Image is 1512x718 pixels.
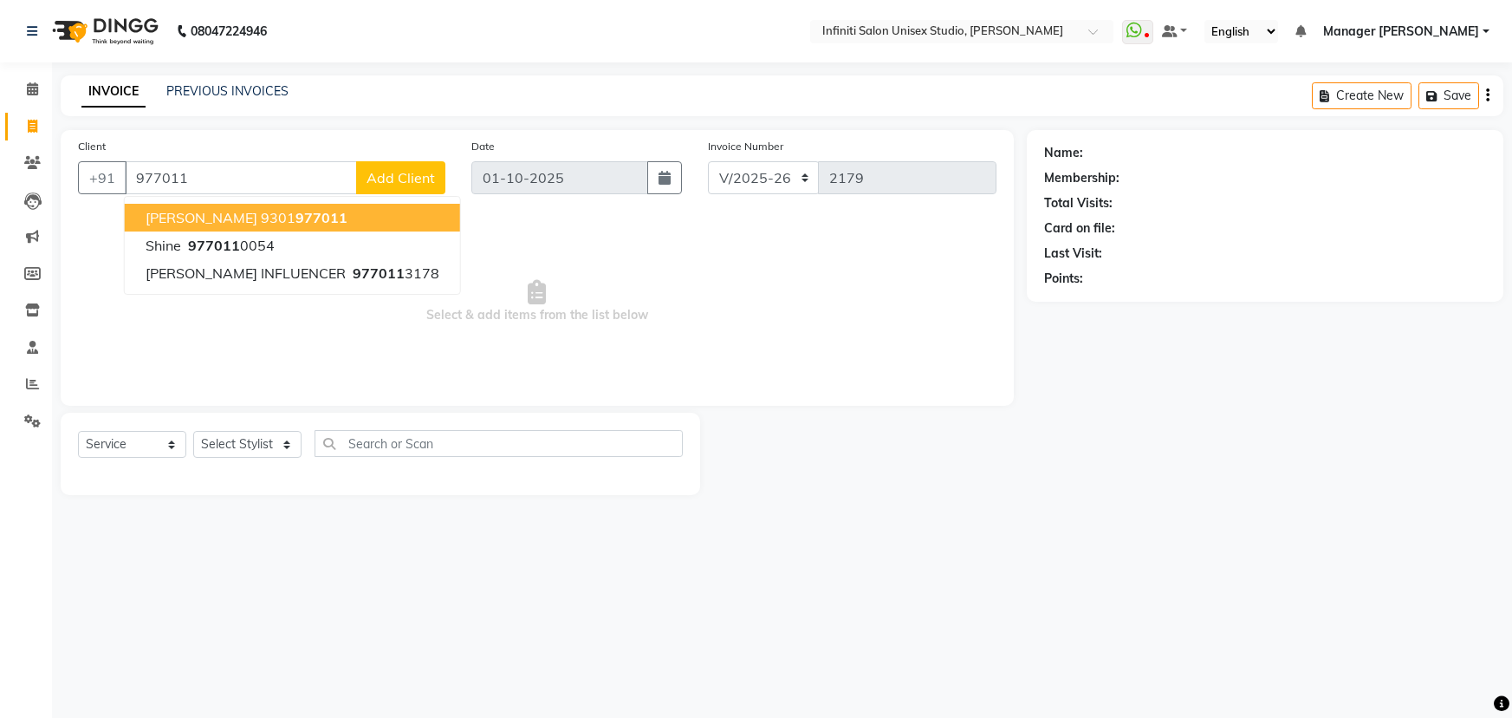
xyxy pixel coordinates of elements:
[146,209,257,226] span: [PERSON_NAME]
[146,264,346,282] span: [PERSON_NAME] INFLUENCER
[125,161,357,194] input: Search by Name/Mobile/Email/Code
[349,264,439,282] ngb-highlight: 3178
[471,139,495,154] label: Date
[191,7,267,55] b: 08047224946
[1323,23,1479,41] span: Manager [PERSON_NAME]
[1044,270,1083,288] div: Points:
[78,215,996,388] span: Select & add items from the list below
[1044,245,1102,263] div: Last Visit:
[188,237,240,254] span: 977011
[367,169,435,186] span: Add Client
[166,83,289,99] a: PREVIOUS INVOICES
[1044,144,1083,162] div: Name:
[78,139,106,154] label: Client
[185,237,275,254] ngb-highlight: 0054
[295,209,347,226] span: 977011
[708,139,783,154] label: Invoice Number
[1044,219,1115,238] div: Card on file:
[81,76,146,108] a: INVOICE
[261,209,347,226] ngb-highlight: 9301
[1418,82,1479,109] button: Save
[1044,169,1119,187] div: Membership:
[353,264,405,282] span: 977011
[78,161,127,194] button: +91
[1044,194,1113,212] div: Total Visits:
[1312,82,1411,109] button: Create New
[146,237,181,254] span: Shine
[315,430,683,457] input: Search or Scan
[356,161,445,194] button: Add Client
[44,7,163,55] img: logo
